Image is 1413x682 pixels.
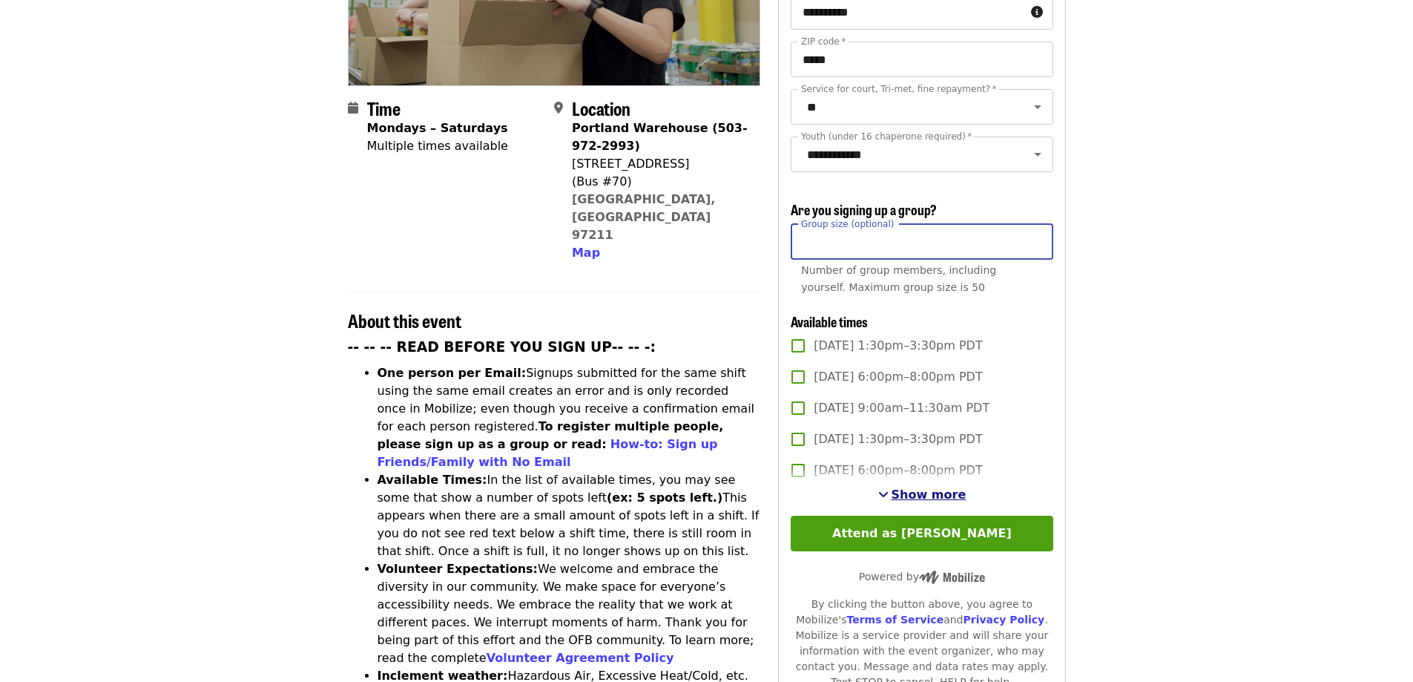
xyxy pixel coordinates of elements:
label: ZIP code [801,37,846,46]
span: Are you signing up a group? [791,200,937,219]
div: Multiple times available [367,137,508,155]
strong: Volunteer Expectations: [378,562,538,576]
span: Available times [791,312,868,331]
span: Location [572,95,630,121]
li: We welcome and embrace the diversity in our community. We make space for everyone’s accessibility... [378,560,761,667]
span: About this event [348,307,461,333]
li: Signups submitted for the same shift using the same email creates an error and is only recorded o... [378,364,761,471]
strong: One person per Email: [378,366,527,380]
label: Youth (under 16 chaperone required) [801,132,972,141]
span: Time [367,95,401,121]
strong: -- -- -- READ BEFORE YOU SIGN UP-- -- -: [348,339,656,355]
strong: To register multiple people, please sign up as a group or read: [378,419,724,451]
label: Service for court, Tri-met, fine repayment? [801,85,997,94]
i: circle-info icon [1031,5,1043,19]
span: [DATE] 6:00pm–8:00pm PDT [814,368,982,386]
div: (Bus #70) [572,173,748,191]
span: [DATE] 6:00pm–8:00pm PDT [814,462,982,479]
input: ZIP code [791,42,1053,77]
strong: (ex: 5 spots left.) [607,491,722,505]
button: Map [572,244,600,262]
strong: Available Times: [378,473,487,487]
span: Powered by [859,571,985,583]
span: Number of group members, including yourself. Maximum group size is 50 [801,264,996,293]
li: In the list of available times, you may see some that show a number of spots left This appears wh... [378,471,761,560]
a: Volunteer Agreement Policy [487,651,674,665]
button: See more timeslots [878,486,966,504]
span: [DATE] 1:30pm–3:30pm PDT [814,430,982,448]
input: [object Object] [791,224,1053,260]
i: calendar icon [348,101,358,115]
div: [STREET_ADDRESS] [572,155,748,173]
span: Map [572,246,600,260]
button: Open [1027,96,1048,117]
strong: Portland Warehouse (503-972-2993) [572,121,748,153]
span: Group size (optional) [801,218,894,229]
a: Privacy Policy [963,614,1044,626]
a: Terms of Service [846,614,943,626]
button: Open [1027,144,1048,165]
a: How-to: Sign up Friends/Family with No Email [378,437,718,469]
span: Show more [892,488,966,502]
img: Powered by Mobilize [919,571,985,584]
i: map-marker-alt icon [554,101,563,115]
span: [DATE] 9:00am–11:30am PDT [814,399,989,417]
span: [DATE] 1:30pm–3:30pm PDT [814,337,982,355]
strong: Mondays – Saturdays [367,121,508,135]
a: [GEOGRAPHIC_DATA], [GEOGRAPHIC_DATA] 97211 [572,192,716,242]
button: Attend as [PERSON_NAME] [791,516,1053,551]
